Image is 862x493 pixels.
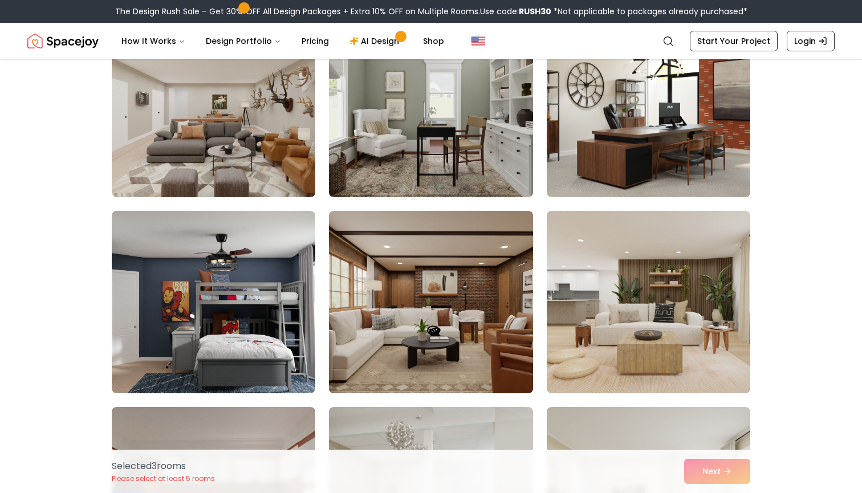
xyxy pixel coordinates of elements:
span: Use code: [480,6,551,17]
span: *Not applicable to packages already purchased* [551,6,747,17]
p: Selected 3 room s [112,459,215,473]
a: Start Your Project [690,31,778,51]
img: Room room-19 [112,211,315,393]
a: Shop [414,30,453,52]
img: Room room-21 [547,211,750,393]
a: Pricing [292,30,338,52]
nav: Main [112,30,453,52]
a: Login [787,31,835,51]
button: Design Portfolio [197,30,290,52]
img: Room room-18 [547,15,750,197]
p: Please select at least 5 rooms [112,474,215,483]
a: Spacejoy [27,30,99,52]
b: RUSH30 [519,6,551,17]
img: Room room-16 [112,15,315,197]
img: Room room-17 [329,15,532,197]
img: Room room-20 [324,206,538,398]
img: United States [471,34,485,48]
div: The Design Rush Sale – Get 30% OFF All Design Packages + Extra 10% OFF on Multiple Rooms. [115,6,747,17]
img: Spacejoy Logo [27,30,99,52]
a: AI Design [340,30,412,52]
button: How It Works [112,30,194,52]
nav: Global [27,23,835,59]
